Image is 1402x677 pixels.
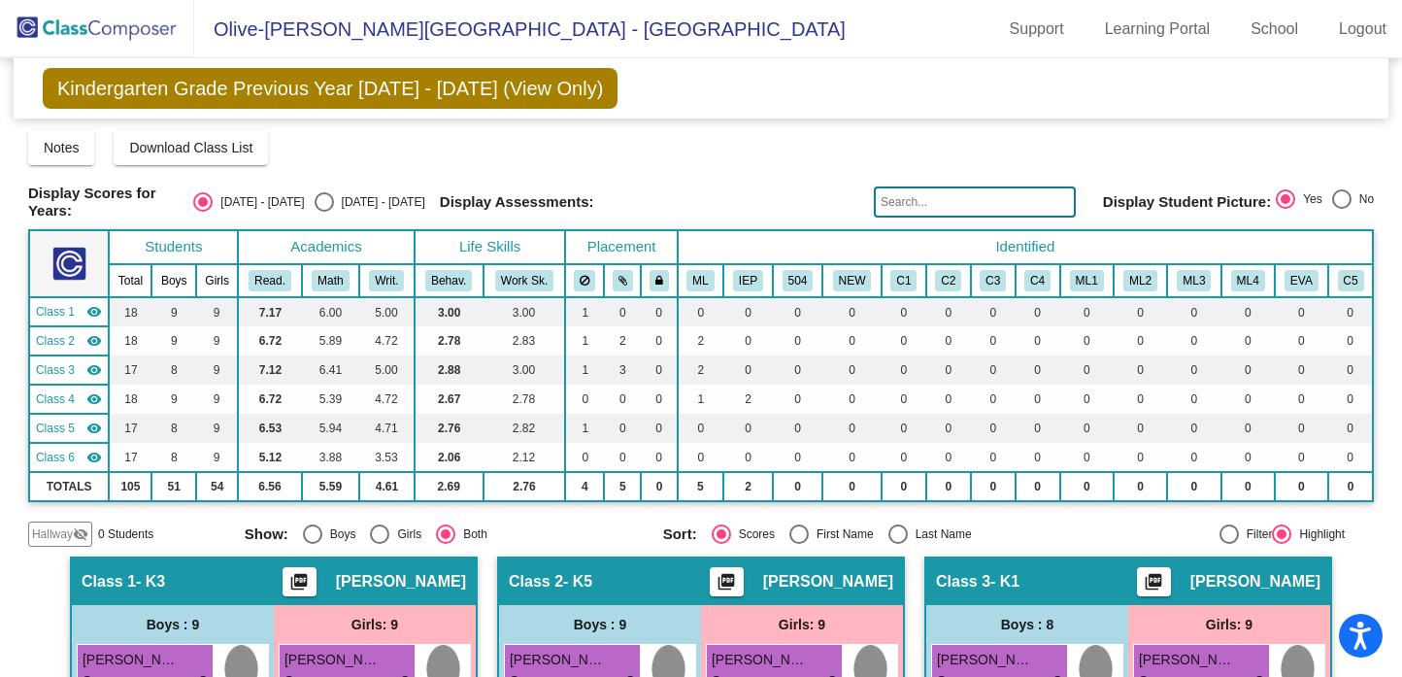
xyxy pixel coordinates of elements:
mat-icon: visibility_off [73,526,88,542]
span: Display Assessments: [440,193,594,211]
mat-icon: visibility [86,421,102,436]
span: Show: [245,525,288,543]
td: 0 [1060,414,1114,443]
td: 2 [604,326,641,355]
mat-radio-group: Select an option [1276,189,1374,215]
td: 7.17 [238,297,302,326]
td: 18 [109,326,151,355]
td: 0 [641,414,677,443]
td: 0 [678,414,723,443]
td: 4.72 [359,385,415,414]
td: 0 [926,297,971,326]
td: 0 [882,297,926,326]
td: 0 [1060,355,1114,385]
td: 0 [1167,355,1220,385]
div: First Name [809,525,874,543]
th: Individualized Education Plan [723,264,773,297]
td: 2.78 [484,385,566,414]
td: 5.94 [302,414,359,443]
th: Multi-Lingual [678,264,723,297]
td: 6.53 [238,414,302,443]
span: - K3 [136,572,165,592]
td: 0 [641,326,677,355]
td: 0 [1114,326,1167,355]
td: 0 [1275,355,1328,385]
mat-radio-group: Select an option [245,525,649,544]
td: 5.39 [302,385,359,414]
td: 2.76 [484,472,566,501]
button: ML4 [1231,270,1265,291]
div: Girls [389,525,421,543]
td: 2.76 [415,414,484,443]
td: 8 [151,414,196,443]
td: 4.71 [359,414,415,443]
td: 0 [1275,326,1328,355]
td: 0 [1328,472,1373,501]
th: NEW Student [822,264,882,297]
th: Cluster 2 [926,264,971,297]
button: C5 [1338,270,1364,291]
span: Download Class List [129,140,252,155]
mat-radio-group: Select an option [193,192,424,212]
td: 0 [565,385,604,414]
td: 0 [641,385,677,414]
th: Total [109,264,151,297]
td: 0 [926,472,971,501]
mat-icon: visibility [86,362,102,378]
td: 0 [882,385,926,414]
button: Print Students Details [1137,567,1171,596]
span: Notes [44,140,80,155]
td: 5.89 [302,326,359,355]
td: 0 [1221,443,1275,472]
td: 0 [1167,326,1220,355]
td: Allison Spaitis - K3 [29,297,110,326]
th: 504 Plan [773,264,822,297]
mat-icon: visibility [86,450,102,465]
th: Students [109,230,238,264]
td: 0 [1114,385,1167,414]
td: 0 [641,355,677,385]
td: 0 [926,443,971,472]
td: 6.72 [238,326,302,355]
td: 5.00 [359,297,415,326]
span: Class 6 [36,449,75,466]
td: 0 [926,414,971,443]
td: 17 [109,414,151,443]
td: 0 [1060,326,1114,355]
th: Boys [151,264,196,297]
td: 0 [1060,297,1114,326]
td: 0 [1060,443,1114,472]
mat-radio-group: Select an option [663,525,1067,544]
div: Filter [1239,525,1273,543]
span: [PERSON_NAME] [763,572,893,592]
td: 0 [1060,472,1114,501]
input: Search... [874,186,1076,218]
td: 0 [773,414,822,443]
div: Girls: 9 [701,605,903,644]
th: Multi-Lingual Cluster 2 [1114,264,1167,297]
td: 0 [641,472,677,501]
td: 2.83 [484,326,566,355]
td: 0 [971,326,1016,355]
span: Class 3 [936,572,990,592]
button: NEW [833,270,872,291]
td: 0 [926,355,971,385]
span: Display Scores for Years: [28,185,179,220]
span: [PERSON_NAME] [284,650,382,670]
td: 0 [1114,355,1167,385]
button: 504 [783,270,814,291]
th: Cluster 5 [1328,264,1373,297]
span: Class 1 [36,303,75,321]
td: 6.00 [302,297,359,326]
td: 0 [1275,385,1328,414]
td: 0 [1167,297,1220,326]
td: 9 [151,297,196,326]
span: Class 2 [509,572,563,592]
td: 2 [723,385,773,414]
td: 51 [151,472,196,501]
div: Both [455,525,487,543]
td: 0 [822,414,882,443]
button: Work Sk. [495,270,553,291]
td: 0 [773,326,822,355]
button: C4 [1024,270,1051,291]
